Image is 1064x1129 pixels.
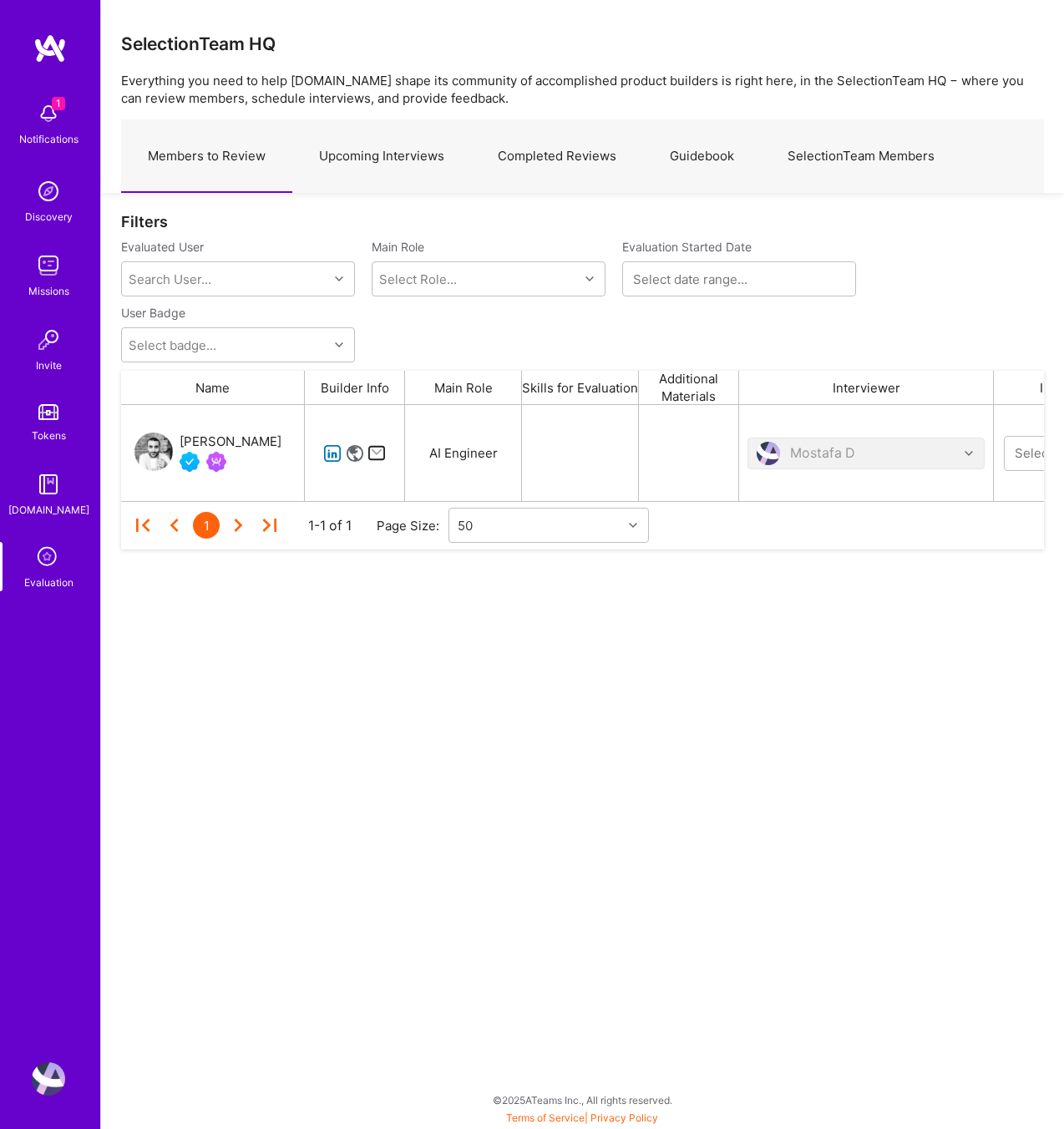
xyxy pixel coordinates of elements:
span: | [506,1111,658,1124]
i: icon Chevron [335,341,343,349]
div: Additional Materials [639,371,739,404]
div: [DOMAIN_NAME] [8,501,89,519]
a: Upcoming Interviews [292,120,471,193]
div: Main Role [405,371,522,404]
div: © 2025 ATeams Inc., All rights reserved. [100,1079,1064,1121]
div: Search User... [129,271,211,288]
div: Invite [36,357,62,374]
a: Privacy Policy [590,1111,658,1124]
i: icon Mail [367,443,387,463]
span: 1 [52,97,65,110]
a: Completed Reviews [471,120,643,193]
div: Interviewer [739,371,994,404]
img: guide book [32,468,65,501]
i: icon Chevron [585,275,594,283]
a: Terms of Service [506,1111,585,1124]
img: Been on Mission [206,452,226,472]
label: Evaluated User [121,239,355,255]
div: Select Role... [379,271,457,288]
img: Vetted A.Teamer [180,452,200,472]
label: Main Role [372,239,605,255]
img: bell [32,97,65,130]
div: AI Engineer [405,405,522,501]
input: Select date range... [633,271,845,287]
div: Select badge... [129,337,216,354]
div: [PERSON_NAME] [180,432,281,452]
div: 1 [193,512,220,539]
i: icon Chevron [335,275,343,283]
div: Page Size: [377,517,448,534]
div: Discovery [25,208,73,225]
h3: SelectionTeam HQ [121,33,276,54]
a: SelectionTeam Members [761,120,961,193]
img: logo [33,33,67,63]
a: User Avatar [28,1062,69,1096]
i: icon linkedIn [323,444,342,463]
div: Missions [28,282,69,300]
img: discovery [32,175,65,208]
a: User Avatar[PERSON_NAME]Vetted A.TeamerBeen on Mission [134,432,281,475]
label: Evaluation Started Date [622,239,856,255]
a: Members to Review [121,120,292,193]
img: tokens [38,404,58,420]
div: Tokens [32,427,66,444]
div: Skills for Evaluation [522,371,639,404]
i: icon Chevron [629,521,637,529]
div: Filters [121,213,1044,230]
img: User Avatar [134,433,173,471]
img: Invite [32,323,65,357]
i: icon SelectionTeam [33,542,64,574]
div: 1-1 of 1 [308,517,352,534]
div: Builder Info [305,371,405,404]
p: Everything you need to help [DOMAIN_NAME] shape its community of accomplished product builders is... [121,72,1044,107]
i: icon Website [345,444,364,463]
div: 50 [458,517,473,534]
img: User Avatar [32,1062,65,1096]
img: teamwork [32,249,65,282]
div: Evaluation [24,574,73,591]
a: Guidebook [643,120,761,193]
div: Notifications [19,130,79,148]
div: Name [121,371,305,404]
label: User Badge [121,305,185,321]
